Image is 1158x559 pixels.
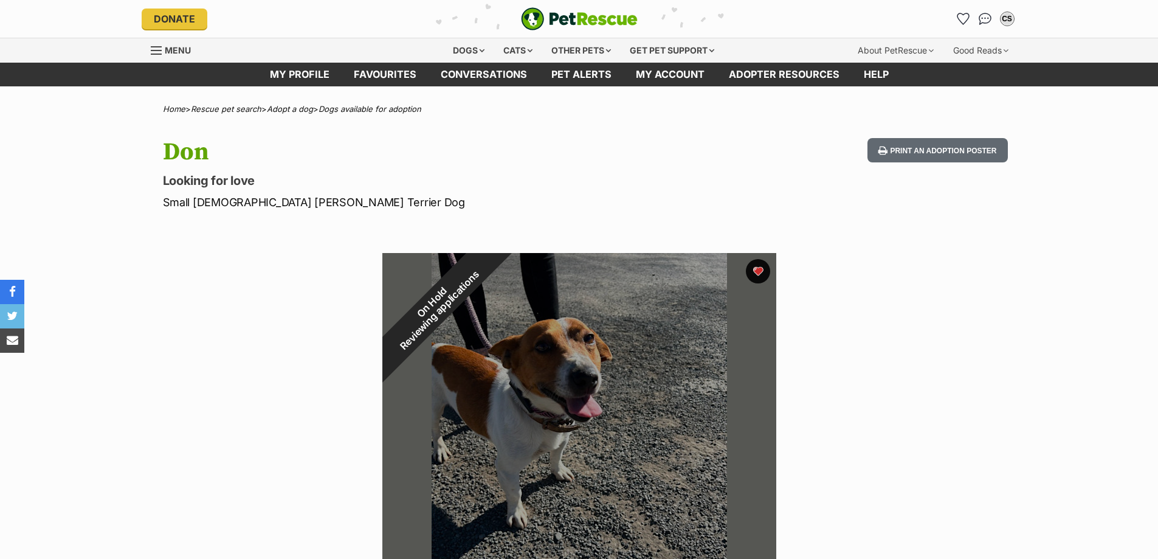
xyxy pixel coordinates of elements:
[258,63,342,86] a: My profile
[976,9,995,29] a: Conversations
[267,104,313,114] a: Adopt a dog
[398,268,481,352] span: Reviewing applications
[954,9,973,29] a: Favourites
[133,105,1026,114] div: > > >
[979,13,991,25] img: chat-41dd97257d64d25036548639549fe6c8038ab92f7586957e7f3b1b290dea8141.svg
[1001,13,1013,25] div: CS
[521,7,638,30] a: PetRescue
[151,38,199,60] a: Menu
[539,63,624,86] a: Pet alerts
[495,38,541,63] div: Cats
[163,138,677,166] h1: Don
[746,259,770,283] button: favourite
[342,63,429,86] a: Favourites
[954,9,1017,29] ul: Account quick links
[191,104,261,114] a: Rescue pet search
[543,38,619,63] div: Other pets
[429,63,539,86] a: conversations
[852,63,901,86] a: Help
[163,172,677,189] p: Looking for love
[624,63,717,86] a: My account
[998,9,1017,29] button: My account
[319,104,421,114] a: Dogs available for adoption
[165,45,191,55] span: Menu
[849,38,942,63] div: About PetRescue
[163,194,677,210] p: Small [DEMOGRAPHIC_DATA] [PERSON_NAME] Terrier Dog
[867,138,1007,163] button: Print an adoption poster
[717,63,852,86] a: Adopter resources
[444,38,493,63] div: Dogs
[621,38,723,63] div: Get pet support
[945,38,1017,63] div: Good Reads
[163,104,185,114] a: Home
[521,7,638,30] img: logo-e224e6f780fb5917bec1dbf3a21bbac754714ae5b6737aabdf751b685950b380.svg
[348,219,522,393] div: On Hold
[142,9,207,29] a: Donate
